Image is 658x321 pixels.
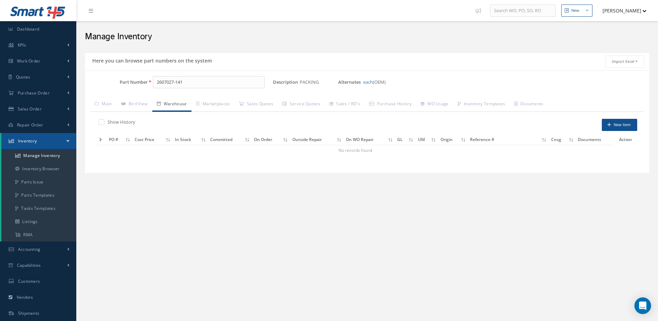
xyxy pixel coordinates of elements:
a: Sales / RO's [325,97,365,112]
a: Sales Quotes [234,97,278,112]
span: Quotes [16,74,31,80]
th: Cnsg [549,134,576,145]
a: RMA [1,228,76,241]
th: GL [395,134,416,145]
span: Inventory [18,138,37,144]
td: No records found [97,145,614,155]
span: Shipments [18,310,40,316]
button: New Item [602,119,637,131]
a: Inventory Templates [453,97,510,112]
th: In Stock [173,134,208,145]
a: Inventory [1,133,76,149]
th: Action [614,134,637,145]
span: Sales Order [18,106,42,112]
a: Manage Inventory [1,149,76,162]
a: Purchase History [365,97,416,112]
th: Documents [576,134,614,145]
a: Parts Issue [1,175,76,189]
a: Documents [510,97,548,112]
span: (OEM) [363,79,386,85]
a: Listings [1,215,76,228]
th: UM [416,134,438,145]
th: On WO Repair [344,134,395,145]
h5: Here you can browse part numbers on the system [90,56,212,64]
th: On Order [252,134,290,145]
span: Vendors [17,294,33,300]
a: Warehouse [152,97,191,112]
h2: Manage Inventory [85,32,649,42]
a: Inventory Browser [1,162,76,175]
th: Committed [208,134,252,145]
input: Search WO, PO, SO, RO [490,5,556,17]
th: Origin [438,134,468,145]
th: PO # [107,134,133,145]
span: Accounting [18,246,41,252]
label: Alternates [338,80,362,85]
a: Parts Templates [1,189,76,202]
div: New [571,8,579,14]
a: Marketplaces [191,97,235,112]
a: Tasks Templates [1,202,76,215]
a: Service Quotes [278,97,325,112]
span: Work Order [17,58,41,64]
span: Capabilities [17,262,41,268]
button: [PERSON_NAME] [596,4,647,17]
div: Show and not show all detail with stock [97,119,362,127]
th: Cost Price [133,134,173,145]
a: Bird View [117,97,152,112]
span: Purchase Order [18,90,50,96]
span: Customers [18,278,40,284]
th: Reference # [468,134,549,145]
div: Open Intercom Messenger [634,297,651,314]
a: Main [90,97,117,112]
button: Import Excel [605,56,644,68]
span: PACKING [300,76,322,89]
span: Repair Order [17,122,43,128]
label: Description [273,80,298,85]
label: Part Number [85,80,148,85]
button: New [561,5,592,17]
span: KPIs [18,42,26,48]
th: Outside Repair [290,134,344,145]
span: Dashboard [17,26,40,32]
a: WO Usage [416,97,453,112]
a: each [363,79,373,85]
label: Show History [106,119,135,125]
